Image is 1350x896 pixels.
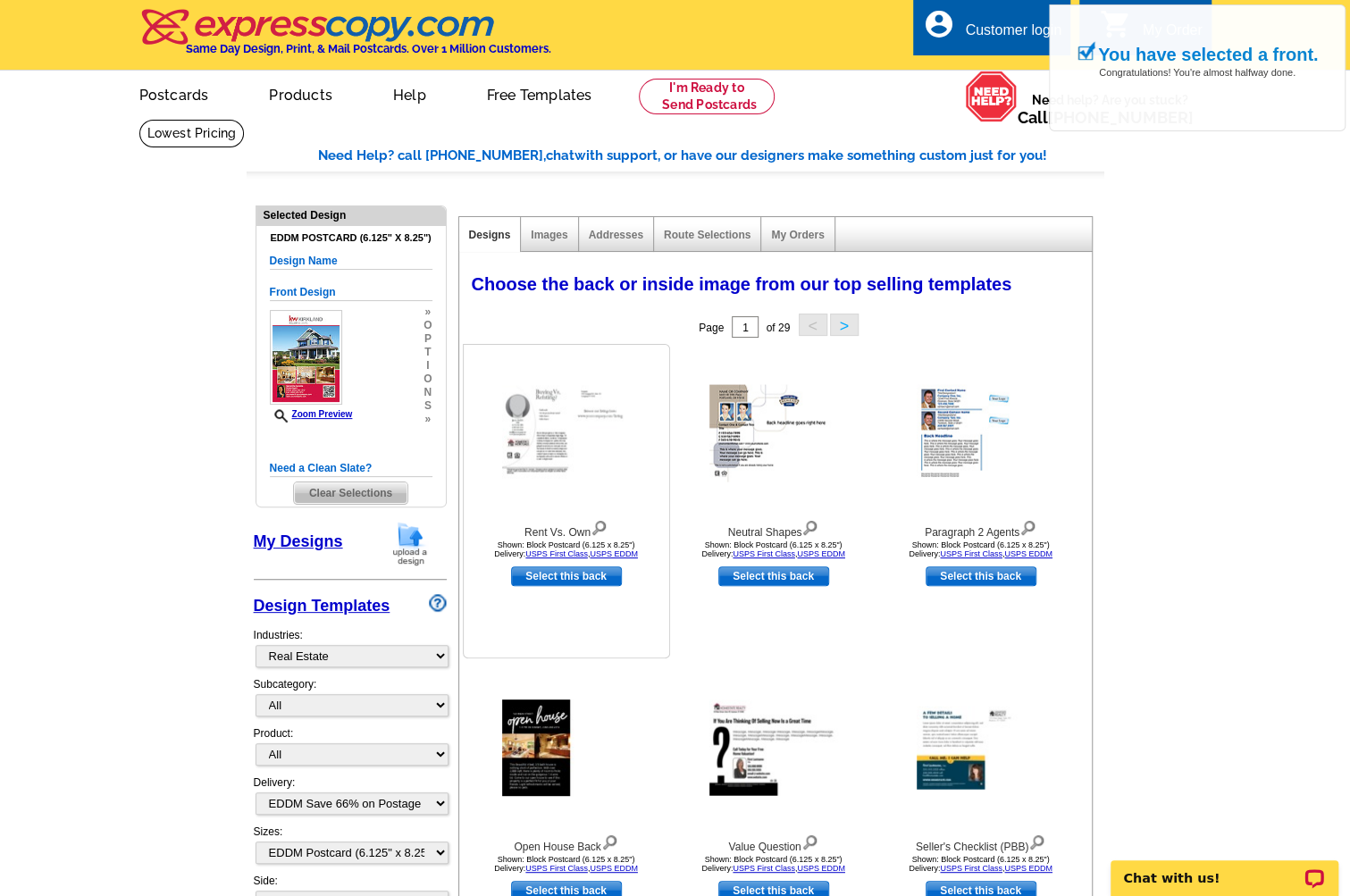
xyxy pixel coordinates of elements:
[1048,108,1194,127] a: [PHONE_NUMBER]
[256,206,446,223] div: Selected Design
[254,824,447,873] div: Sizes:
[270,460,432,477] h5: Need a Clean Slate?
[1098,45,1318,64] h1: You have selected a front.
[387,521,433,566] img: upload-design
[525,864,588,873] a: USPS First Class
[1019,516,1036,536] img: view design details
[1099,840,1350,896] iframe: LiveChat chat widget
[718,566,829,586] a: use this design
[254,676,447,725] div: Subcategory:
[709,385,838,482] img: Neutral Shapes
[270,310,343,405] img: KLWPEFqrFour.jpg
[801,516,818,536] img: view design details
[922,8,954,40] i: account_circle
[511,566,622,586] a: use this design
[468,516,665,540] div: Rent Vs. Own
[709,700,838,796] img: Value Question
[318,146,1104,166] div: Need Help? call [PHONE_NUMBER], with support, or have our designers make something custom just fo...
[423,346,432,359] span: t
[270,284,432,301] h5: Front Design
[423,319,432,332] span: o
[926,566,1036,586] a: use this design
[472,274,1012,294] span: Choose the back or inside image from our top selling templates
[458,72,621,114] a: Free Templates
[675,516,872,540] div: Neutral Shapes
[1004,864,1052,873] a: USPS EDDM
[1004,549,1052,558] a: USPS EDDM
[365,72,455,114] a: Help
[1018,91,1203,127] span: Need help? Are you stuck?
[883,516,1079,540] div: Paragraph 2 Agents
[830,314,859,336] button: >
[1099,49,1295,78] span: Congratulations! You're almost halfway done.
[254,532,343,550] a: My Designs
[590,864,638,873] a: USPS EDDM
[294,482,407,504] span: Clear Selections
[423,399,432,413] span: s
[270,253,432,270] h5: Design Name
[270,409,353,419] a: Zoom Preview
[429,594,447,612] img: design-wizard-help-icon.png
[675,831,872,855] div: Value Question
[699,322,724,334] span: Page
[1077,41,1095,61] img: check_mark.png
[675,540,872,558] div: Shown: Block Postcard (6.125 x 8.25") Delivery: ,
[664,229,750,241] a: Route Selections
[1018,108,1194,127] span: Call
[801,831,818,850] img: view design details
[531,229,567,241] a: Images
[186,42,551,55] h4: Same Day Design, Print, & Mail Postcards. Over 1 Million Customers.
[423,332,432,346] span: p
[468,831,665,855] div: Open House Back
[468,540,665,558] div: Shown: Block Postcard (6.125 x 8.25") Delivery: ,
[270,232,432,244] h4: EDDM Postcard (6.125" x 8.25")
[965,71,1018,122] img: help
[917,385,1045,482] img: Paragraph 2 Agents
[940,549,1002,558] a: USPS First Class
[733,549,795,558] a: USPS First Class
[922,20,1061,42] a: account_circle Customer login
[883,831,1079,855] div: Seller's Checklist (PBB)
[254,618,447,676] div: Industries:
[675,855,872,873] div: Shown: Block Postcard (6.125 x 8.25") Delivery: ,
[590,549,638,558] a: USPS EDDM
[468,855,665,873] div: Shown: Block Postcard (6.125 x 8.25") Delivery: ,
[797,864,845,873] a: USPS EDDM
[423,359,432,373] span: i
[1028,831,1045,850] img: view design details
[799,314,827,336] button: <
[591,516,608,536] img: view design details
[423,413,432,426] span: »
[546,147,574,163] span: chat
[111,72,238,114] a: Postcards
[965,22,1061,47] div: Customer login
[766,322,790,334] span: of 29
[254,597,390,615] a: Design Templates
[254,725,447,775] div: Product:
[733,864,795,873] a: USPS First Class
[254,775,447,824] div: Delivery:
[917,707,1045,790] img: Seller's Checklist (PBB)
[940,864,1002,873] a: USPS First Class
[502,699,631,796] img: Open House Back
[423,306,432,319] span: »
[797,549,845,558] a: USPS EDDM
[502,386,631,481] img: Rent Vs. Own
[240,72,361,114] a: Products
[139,21,551,55] a: Same Day Design, Print, & Mail Postcards. Over 1 Million Customers.
[589,229,643,241] a: Addresses
[883,855,1079,873] div: Shown: Block Postcard (6.125 x 8.25") Delivery: ,
[601,831,618,850] img: view design details
[423,373,432,386] span: o
[883,540,1079,558] div: Shown: Block Postcard (6.125 x 8.25") Delivery: ,
[771,229,824,241] a: My Orders
[469,229,511,241] a: Designs
[423,386,432,399] span: n
[525,549,588,558] a: USPS First Class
